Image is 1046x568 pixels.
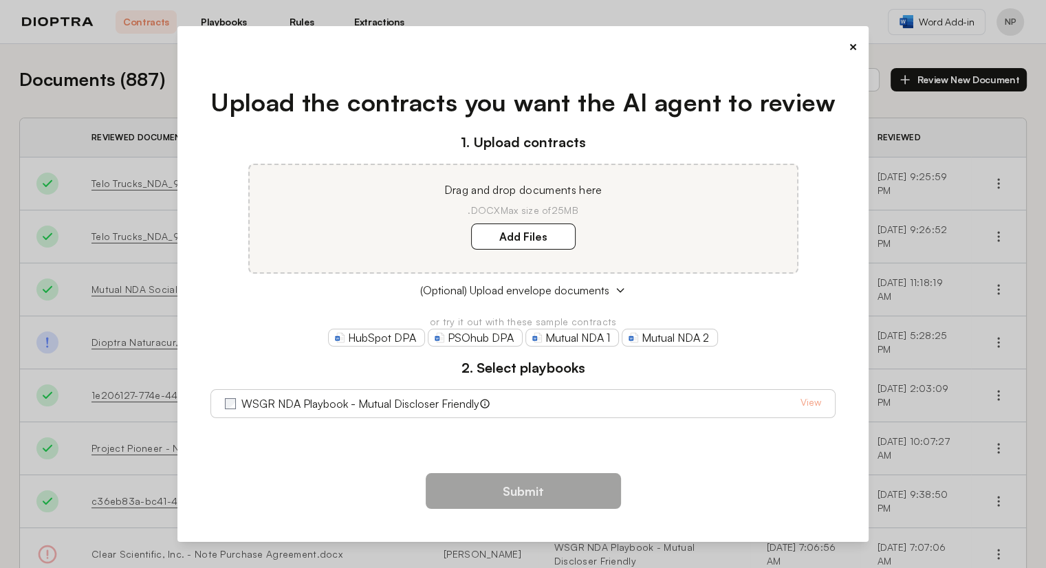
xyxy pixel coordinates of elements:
[266,182,781,198] p: Drag and drop documents here
[210,358,836,378] h3: 2. Select playbooks
[241,395,479,412] label: WSGR NDA Playbook - Mutual Discloser Friendly
[622,329,718,347] a: Mutual NDA 2
[800,395,821,412] a: View
[266,204,781,217] p: .DOCX Max size of 25MB
[428,329,523,347] a: PSOhub DPA
[426,473,621,509] button: Submit
[420,282,609,298] span: (Optional) Upload envelope documents
[849,37,858,56] button: ×
[210,84,836,121] h1: Upload the contracts you want the AI agent to review
[210,132,836,153] h3: 1. Upload contracts
[525,329,619,347] a: Mutual NDA 1
[328,329,425,347] a: HubSpot DPA
[210,315,836,329] p: or try it out with these sample contracts
[471,223,576,250] label: Add Files
[210,282,836,298] button: (Optional) Upload envelope documents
